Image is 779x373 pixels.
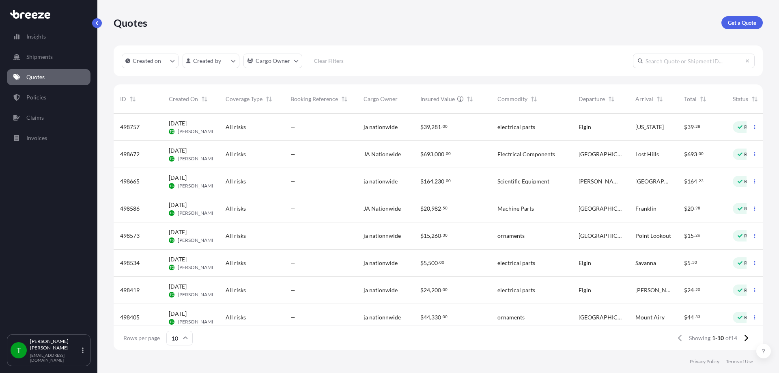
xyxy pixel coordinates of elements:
[690,358,719,365] a: Privacy Policy
[431,124,441,130] span: 281
[441,234,442,237] span: .
[424,151,433,157] span: 693
[420,206,424,211] span: $
[226,313,246,321] span: All risks
[178,155,216,162] span: [PERSON_NAME]
[420,260,424,266] span: $
[431,206,441,211] span: 982
[170,291,174,299] span: TG
[120,123,140,131] span: 498757
[687,233,694,239] span: 15
[178,264,216,271] span: [PERSON_NAME]
[170,263,174,272] span: TG
[497,232,525,240] span: ornaments
[712,334,724,342] span: 1-10
[226,286,246,294] span: All risks
[497,286,535,294] span: electrical parts
[694,207,695,209] span: .
[169,310,187,318] span: [DATE]
[497,150,555,158] span: Electrical Components
[364,205,401,213] span: JA Nationwide
[7,89,90,106] a: Policies
[169,147,187,155] span: [DATE]
[178,237,216,244] span: [PERSON_NAME]
[635,232,671,240] span: Point Lookout
[26,134,47,142] p: Invoices
[420,315,424,320] span: $
[424,315,430,320] span: 44
[364,177,398,185] span: ja nationwide
[744,260,758,266] p: Ready
[697,179,698,182] span: .
[699,179,704,182] span: 23
[694,234,695,237] span: .
[497,177,549,185] span: Scientific Equipment
[744,233,758,239] p: Ready
[694,125,695,128] span: .
[733,95,748,103] span: Status
[291,259,295,267] span: —
[170,318,174,326] span: TG
[26,93,46,101] p: Policies
[635,313,665,321] span: Mount Airy
[433,179,435,184] span: ,
[684,124,687,130] span: $
[169,228,187,236] span: [DATE]
[692,261,697,264] span: 50
[441,288,442,291] span: .
[256,57,291,65] p: Cargo Owner
[695,207,700,209] span: 98
[306,54,352,67] button: Clear Filters
[497,95,527,103] span: Commodity
[744,178,758,185] p: Ready
[684,260,687,266] span: $
[226,150,246,158] span: All risks
[7,49,90,65] a: Shipments
[427,260,428,266] span: ,
[178,319,216,325] span: [PERSON_NAME]
[684,206,687,211] span: $
[430,287,431,293] span: ,
[420,233,424,239] span: $
[120,95,126,103] span: ID
[579,232,622,240] span: [GEOGRAPHIC_DATA]
[443,207,448,209] span: 50
[364,259,398,267] span: ja nationwide
[420,124,424,130] span: $
[420,151,424,157] span: $
[579,150,622,158] span: [GEOGRAPHIC_DATA]
[424,287,430,293] span: 24
[684,151,687,157] span: $
[655,94,665,104] button: Sort
[579,95,605,103] span: Departure
[169,95,198,103] span: Created On
[635,205,656,213] span: Franklin
[226,259,246,267] span: All risks
[420,287,424,293] span: $
[443,315,448,318] span: 00
[443,288,448,291] span: 00
[446,179,451,182] span: 00
[579,205,622,213] span: [GEOGRAPHIC_DATA]
[169,174,187,182] span: [DATE]
[128,94,138,104] button: Sort
[424,206,430,211] span: 20
[726,358,753,365] a: Terms of Use
[687,287,694,293] span: 24
[17,346,21,354] span: T
[364,123,398,131] span: ja nationwide
[169,119,187,127] span: [DATE]
[170,127,174,136] span: TG
[340,94,349,104] button: Sort
[579,177,622,185] span: [PERSON_NAME]
[725,334,737,342] span: of 14
[291,177,295,185] span: —
[133,57,161,65] p: Created on
[178,210,216,216] span: [PERSON_NAME]
[441,315,442,318] span: .
[431,315,441,320] span: 330
[579,259,591,267] span: Elgin
[364,150,401,158] span: JA Nationwide
[170,155,174,163] span: TG
[694,288,695,291] span: .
